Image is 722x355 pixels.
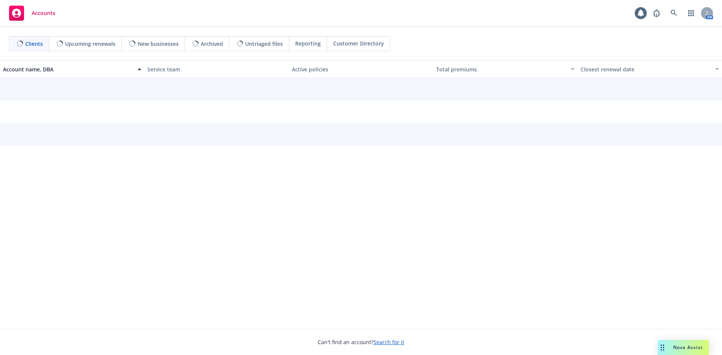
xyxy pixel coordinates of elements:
span: Can't find an account? [318,338,404,346]
div: Account name, DBA [3,65,133,73]
button: Service team [144,60,289,78]
span: Upcoming renewals [65,40,115,48]
div: Closest renewal date [581,65,711,73]
button: Closest renewal date [578,60,722,78]
button: Nova Assist [658,340,709,355]
button: Active policies [289,60,433,78]
span: New businesses [138,40,179,48]
a: Search [666,6,681,21]
span: Archived [201,40,223,48]
span: Customer Directory [333,39,384,47]
span: Accounts [32,10,55,16]
a: Search for it [373,338,404,346]
div: Service team [147,65,286,73]
a: Switch app [684,6,699,21]
a: Report a Bug [649,6,664,21]
span: Nova Assist [673,344,703,350]
a: Accounts [6,3,58,24]
span: Reporting [295,39,321,47]
button: Total premiums [433,60,578,78]
span: Untriaged files [245,40,283,48]
div: Total premiums [436,65,566,73]
span: Clients [25,40,43,48]
div: Active policies [292,65,430,73]
div: Drag to move [658,340,667,355]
